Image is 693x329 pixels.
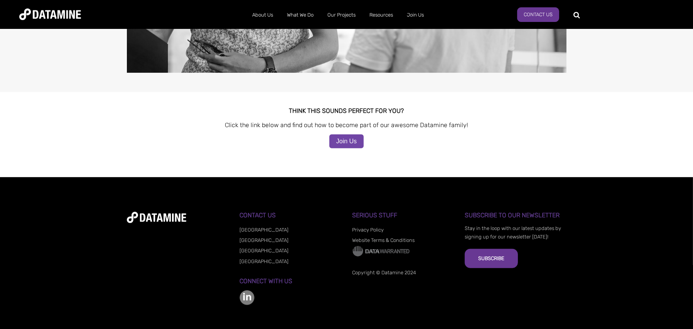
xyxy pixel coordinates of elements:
a: Website Terms & Conditions [352,237,415,243]
h3: Subscribe to our Newsletter [465,212,566,219]
a: Resources [363,5,400,25]
a: Join Us [400,5,431,25]
a: About Us [245,5,280,25]
img: Datamine [19,8,81,20]
a: What We Do [280,5,320,25]
a: Our Projects [320,5,363,25]
a: Privacy Policy [352,227,384,233]
img: Data Warranted Logo [352,245,410,257]
p: Stay in the loop with our latest updates by signing up for our newsletter [DATE]! [465,224,566,241]
a: Contact Us [517,7,559,22]
p: Click the link below and find out how to become part of our awesome Datamine family! [127,120,567,130]
img: linkedin-color [239,290,255,305]
p: Copyright © Datamine 2024 [352,269,454,277]
h3: Serious Stuff [352,212,454,219]
a: [GEOGRAPHIC_DATA] [239,258,288,264]
img: datamine-logo-white [127,212,186,223]
a: Join Us [329,134,364,148]
h3: Contact Us [239,212,341,219]
span: THINK THIS SOUNDS PERFECT FOR YOU? [289,107,404,114]
a: [GEOGRAPHIC_DATA] [239,248,288,253]
a: [GEOGRAPHIC_DATA] [239,227,288,233]
button: Subscribe [465,249,518,268]
h3: Connect with us [239,278,341,285]
a: [GEOGRAPHIC_DATA] [239,237,288,243]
